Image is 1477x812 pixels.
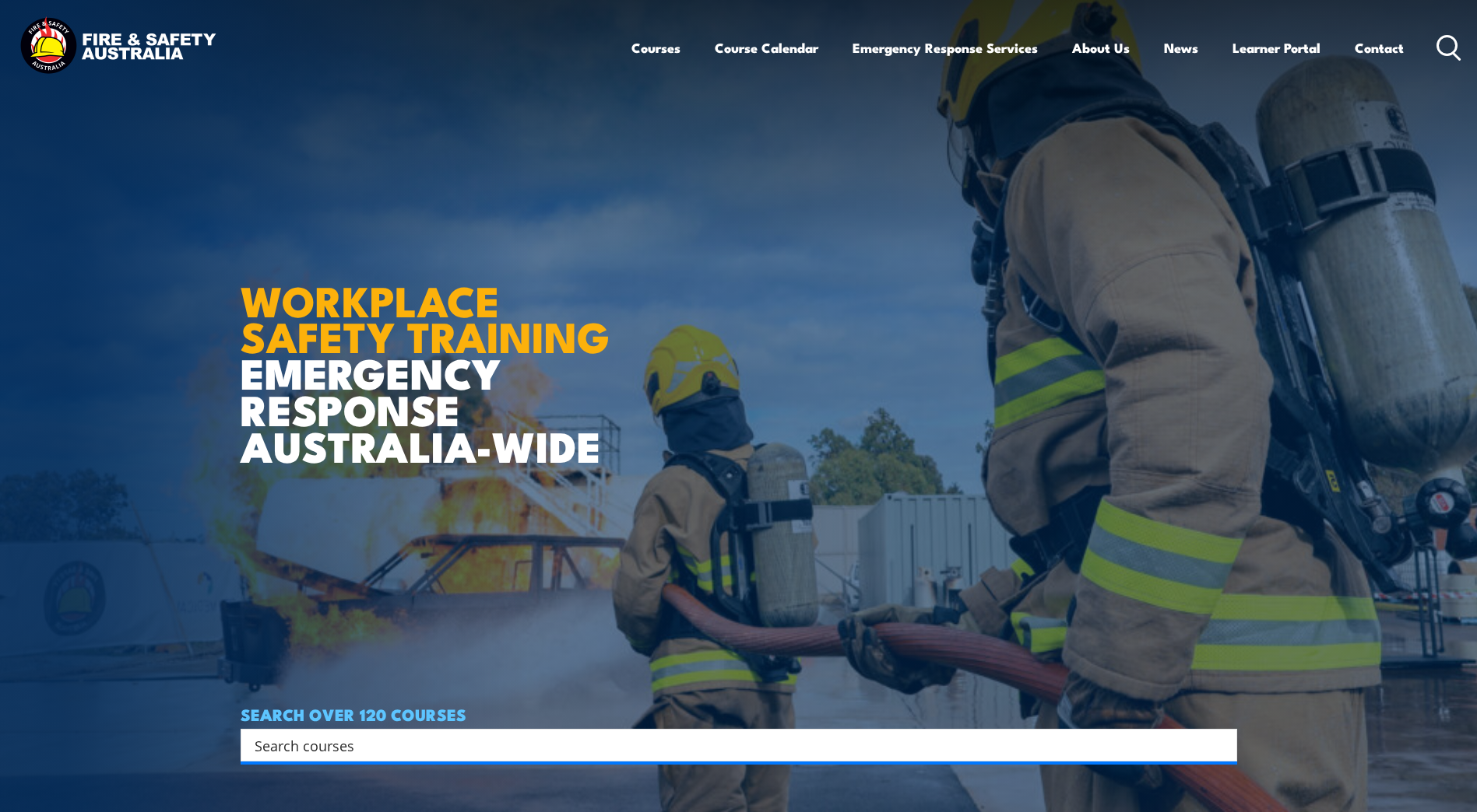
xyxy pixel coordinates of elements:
[631,27,680,68] a: Courses
[241,705,1237,723] h4: SEARCH OVER 120 COURSES
[1355,27,1404,68] a: Contact
[1072,27,1130,68] a: About Us
[1233,27,1321,68] a: Learner Portal
[853,27,1038,68] a: Emergency Response Services
[241,243,621,464] h1: EMERGENCY RESPONSE AUSTRALIA-WIDE
[1164,27,1198,68] a: News
[241,267,610,368] strong: WORKPLACE SAFETY TRAINING
[715,27,818,68] a: Course Calendar
[1210,734,1232,756] button: Search magnifier button
[255,733,1203,757] input: Search input
[258,734,1206,756] form: Search form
